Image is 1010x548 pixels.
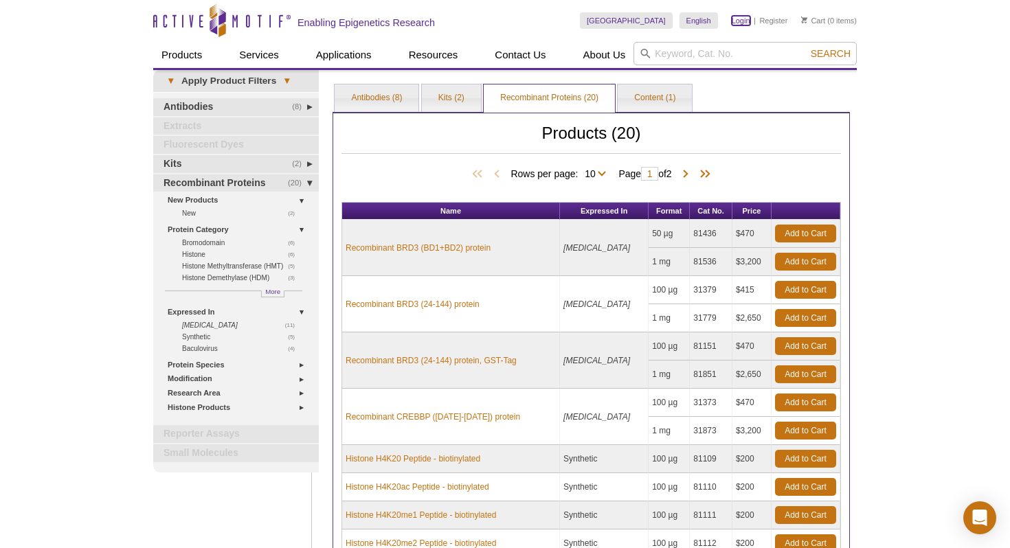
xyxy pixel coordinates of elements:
[160,75,181,87] span: ▾
[168,305,311,319] a: Expressed In
[401,42,467,68] a: Resources
[292,98,309,116] span: (8)
[153,117,319,135] a: Extracts
[288,260,302,272] span: (5)
[288,237,302,249] span: (6)
[649,389,690,417] td: 100 µg
[346,509,496,521] a: Histone H4K20me1 Peptide - biotinylated
[346,453,480,465] a: Histone H4K20 Peptide - biotinylated
[690,445,732,473] td: 81109
[963,501,996,534] div: Open Intercom Messenger
[775,506,836,524] a: Add to Cart
[182,260,302,272] a: (5)Histone Methyltransferase (HMT)
[611,167,678,181] span: Page of
[690,361,732,389] td: 81851
[775,478,836,496] a: Add to Cart
[168,358,311,372] a: Protein Species
[732,332,772,361] td: $470
[775,422,836,439] a: Add to Cart
[633,42,857,65] input: Keyword, Cat. No.
[775,225,836,242] a: Add to Cart
[690,473,732,501] td: 81110
[346,298,480,310] a: Recombinant BRD3 (24-144) protein
[346,354,517,367] a: Recombinant BRD3 (24-144) protein, GST-Tag
[690,276,732,304] td: 31379
[182,249,302,260] a: (6)Histone
[288,343,302,354] span: (4)
[560,501,649,529] td: Synthetic
[580,12,673,29] a: [GEOGRAPHIC_DATA]
[811,48,851,59] span: Search
[649,304,690,332] td: 1 mg
[690,389,732,417] td: 31373
[469,168,490,181] span: First Page
[807,47,855,60] button: Search
[182,319,302,331] a: (11) [MEDICAL_DATA]
[649,417,690,445] td: 1 mg
[560,445,649,473] td: Synthetic
[261,290,284,297] a: More
[288,272,302,284] span: (3)
[649,361,690,389] td: 1 mg
[168,386,311,400] a: Research Area
[649,501,690,529] td: 100 µg
[288,331,302,343] span: (5)
[276,75,298,87] span: ▾
[560,203,649,220] th: Expressed In
[285,319,302,331] span: (11)
[298,16,435,29] h2: Enabling Epigenetics Research
[775,309,836,327] a: Add to Cart
[732,389,772,417] td: $470
[649,248,690,276] td: 1 mg
[153,98,319,116] a: (8)Antibodies
[153,174,319,192] a: (20)Recombinant Proteins
[649,445,690,473] td: 100 µg
[308,42,380,68] a: Applications
[510,166,611,180] span: Rows per page:
[168,222,311,237] a: Protein Category
[346,411,520,423] a: Recombinant CREBBP ([DATE]-[DATE]) protein
[649,276,690,304] td: 100 µg
[775,450,836,468] a: Add to Cart
[775,365,836,383] a: Add to Cart
[265,286,280,297] span: More
[182,331,302,343] a: (5)Synthetic
[182,207,302,219] a: (2)New
[182,321,238,329] i: [MEDICAL_DATA]
[153,70,319,92] a: ▾Apply Product Filters▾
[563,243,630,253] i: [MEDICAL_DATA]
[649,220,690,248] td: 50 µg
[801,12,857,29] li: (0 items)
[775,393,836,411] a: Add to Cart
[732,248,772,276] td: $3,200
[690,332,732,361] td: 81151
[649,203,690,220] th: Format
[168,400,311,415] a: Histone Products
[563,412,630,422] i: [MEDICAL_DATA]
[486,42,554,68] a: Contact Us
[575,42,634,68] a: About Us
[341,127,841,154] h2: Products (20)
[153,155,319,173] a: (2)Kits
[168,193,311,207] a: New Products
[288,249,302,260] span: (6)
[679,168,693,181] span: Next Page
[690,417,732,445] td: 31873
[484,84,615,112] a: Recombinant Proteins (20)
[618,84,692,112] a: Content (1)
[732,361,772,389] td: $2,650
[346,242,491,254] a: Recombinant BRD3 (BD1+BD2) protein
[775,253,836,271] a: Add to Cart
[690,501,732,529] td: 81111
[563,356,630,365] i: [MEDICAL_DATA]
[754,12,756,29] li: |
[680,12,718,29] a: English
[649,332,690,361] td: 100 µg
[182,272,302,284] a: (3)Histone Demethylase (HDM)
[732,220,772,248] td: $470
[759,16,787,25] a: Register
[666,168,672,179] span: 2
[288,174,309,192] span: (20)
[422,84,481,112] a: Kits (2)
[693,168,713,181] span: Last Page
